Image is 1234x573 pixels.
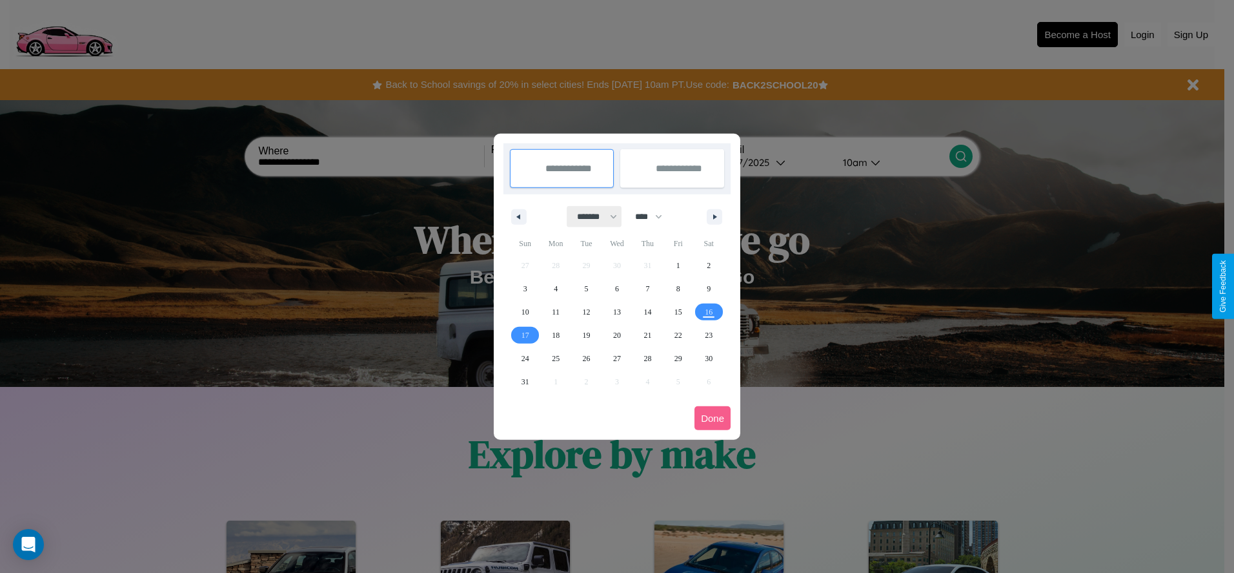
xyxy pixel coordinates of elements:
button: 2 [694,254,724,277]
span: 17 [521,324,529,347]
button: 12 [571,300,602,324]
span: 24 [521,347,529,370]
span: Sun [510,233,540,254]
span: 27 [613,347,621,370]
span: Mon [540,233,571,254]
div: Give Feedback [1219,260,1228,313]
button: 17 [510,324,540,347]
button: 27 [602,347,632,370]
span: 10 [521,300,529,324]
button: 6 [602,277,632,300]
button: 25 [540,347,571,370]
span: 26 [583,347,591,370]
div: Open Intercom Messenger [13,529,44,560]
button: 29 [663,347,693,370]
span: 28 [643,347,651,370]
button: 1 [663,254,693,277]
span: 29 [674,347,682,370]
button: 15 [663,300,693,324]
span: 12 [583,300,591,324]
span: 4 [554,277,558,300]
span: 31 [521,370,529,393]
button: 19 [571,324,602,347]
button: 20 [602,324,632,347]
button: 13 [602,300,632,324]
span: 14 [643,300,651,324]
button: 23 [694,324,724,347]
button: 10 [510,300,540,324]
span: 3 [523,277,527,300]
button: 3 [510,277,540,300]
span: 19 [583,324,591,347]
span: 8 [676,277,680,300]
button: 24 [510,347,540,370]
span: Thu [632,233,663,254]
button: 18 [540,324,571,347]
span: 9 [707,277,711,300]
button: 5 [571,277,602,300]
button: 26 [571,347,602,370]
button: 28 [632,347,663,370]
span: 30 [705,347,713,370]
span: 25 [552,347,560,370]
span: 1 [676,254,680,277]
span: 16 [705,300,713,324]
button: 31 [510,370,540,393]
span: 13 [613,300,621,324]
button: 22 [663,324,693,347]
span: 20 [613,324,621,347]
span: 21 [643,324,651,347]
button: 8 [663,277,693,300]
span: Fri [663,233,693,254]
span: 11 [552,300,560,324]
span: 5 [585,277,589,300]
button: 4 [540,277,571,300]
span: Sat [694,233,724,254]
button: 9 [694,277,724,300]
span: 23 [705,324,713,347]
span: 15 [674,300,682,324]
span: Wed [602,233,632,254]
button: 21 [632,324,663,347]
span: Tue [571,233,602,254]
button: 16 [694,300,724,324]
span: 6 [615,277,619,300]
button: 14 [632,300,663,324]
button: 7 [632,277,663,300]
span: 2 [707,254,711,277]
span: 7 [645,277,649,300]
button: 11 [540,300,571,324]
span: 18 [552,324,560,347]
button: 30 [694,347,724,370]
span: 22 [674,324,682,347]
button: Done [694,406,731,430]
